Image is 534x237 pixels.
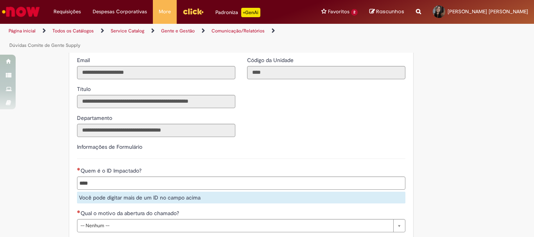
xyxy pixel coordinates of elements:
[9,28,36,34] a: Página inicial
[183,5,204,17] img: click_logo_yellow_360x200.png
[81,167,143,174] span: Quem é o ID Impactado?
[159,8,171,16] span: More
[77,85,92,93] label: Somente leitura - Título
[81,219,389,232] span: -- Nenhum --
[77,124,235,137] input: Departamento
[215,8,260,17] div: Padroniza
[52,28,94,34] a: Todos os Catálogos
[1,4,41,20] img: ServiceNow
[328,8,349,16] span: Favoritos
[77,95,235,108] input: Título
[77,114,114,122] label: Somente leitura - Departamento
[54,8,81,16] span: Requisições
[77,192,405,203] div: Você pode digitar mais de um ID no campo acima
[77,57,91,64] span: Somente leitura - Email
[77,210,81,213] span: Necessários
[448,8,528,15] span: [PERSON_NAME] [PERSON_NAME]
[211,28,265,34] a: Comunicação/Relatórios
[6,24,350,53] ul: Trilhas de página
[369,8,404,16] a: Rascunhos
[77,114,114,121] span: Somente leitura - Departamento
[81,210,181,217] span: Qual o motivo da abertura do chamado?
[77,86,92,93] span: Somente leitura - Título
[9,42,81,48] a: Dúvidas Comite de Gente Supply
[247,66,405,79] input: Código da Unidade
[93,8,147,16] span: Despesas Corporativas
[351,9,358,16] span: 2
[247,56,295,64] label: Somente leitura - Código da Unidade
[77,66,235,79] input: Email
[77,168,81,171] span: Necessários
[247,57,295,64] span: Somente leitura - Código da Unidade
[77,143,142,150] label: Informações de Formulário
[376,8,404,15] span: Rascunhos
[161,28,195,34] a: Gente e Gestão
[111,28,144,34] a: Service Catalog
[241,8,260,17] p: +GenAi
[77,56,91,64] label: Somente leitura - Email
